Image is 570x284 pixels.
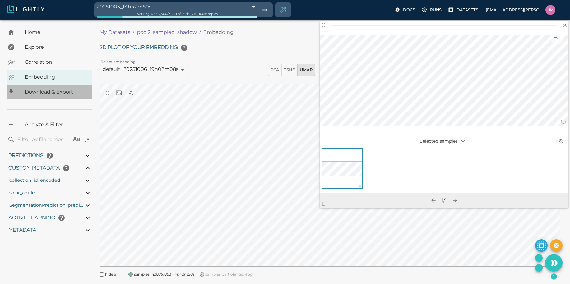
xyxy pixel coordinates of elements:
[44,149,56,162] button: help
[320,21,327,29] button: View full details
[456,7,478,13] p: Datasets
[137,29,197,36] p: pool2_sampled_shadow
[317,64,330,76] button: help
[7,85,92,99] a: Download
[9,177,60,183] span: collection_id_encoded
[7,55,92,70] a: Correlation
[105,271,118,277] span: hide all
[545,5,555,15] img: uma.govindarajan@bluerivertech.com
[100,42,560,54] h6: 2D plot of your embedding
[7,5,44,13] img: Lightly
[284,66,295,73] span: TSNE
[561,21,568,29] button: Close overlay
[97,2,257,11] div: 20251003_14h42m50s
[154,272,195,277] i: 20251003_14h42m50s
[73,136,80,143] div: Aa
[535,239,548,252] button: make selected active
[102,87,113,98] button: view in fullscreen
[136,12,218,16] span: Working with 2,500 / 2,500 of initially 15,000 samples
[9,190,35,195] span: solar_angle
[551,273,557,280] span: 1
[25,73,87,81] span: Embedding
[100,29,130,36] p: My Datasets
[7,25,92,99] nav: explore, analyze, sample, metadata, embedding, correlations label, download your dataset
[8,165,60,171] span: Custom metadata
[60,162,72,174] button: help
[535,254,543,262] button: Add the selected 1 samples to in-place to the tag 20251003_14h42m50s
[103,66,178,72] span: default_20251006_19h02m08s
[203,29,234,36] p: Embedding
[25,29,87,36] span: Home
[297,64,315,76] button: UMAP
[133,29,134,36] li: /
[134,271,195,277] span: samples in
[268,64,315,76] div: dimensionality reduction method
[403,7,415,13] p: Docs
[71,134,82,145] button: use case sensitivity
[17,135,69,144] input: search
[25,88,87,96] span: Download & Export
[234,272,253,277] i: initial-tag
[101,59,136,64] label: Select embedding
[205,271,253,277] span: samples part of
[178,42,190,54] button: help
[442,197,447,204] div: 1 / 1
[7,40,92,55] a: Explore
[486,7,543,13] p: [EMAIL_ADDRESS][PERSON_NAME][DOMAIN_NAME]
[25,44,87,51] span: Explore
[82,134,92,145] button: use regular expression
[430,7,442,13] p: Runs
[268,64,282,76] button: PCA
[124,86,138,100] div: select nearest neighbors when clicking
[8,227,36,233] span: Metadata
[271,66,279,73] span: PCA
[100,29,403,36] nav: breadcrumb
[545,254,563,272] button: Use the 1 selected sample as the basis for your new tag
[276,2,291,17] div: Create selection
[25,58,87,66] span: Correlation
[7,70,92,85] a: Embedding
[25,121,87,128] span: Analyze & Filter
[260,5,270,15] button: Show tag tree
[8,153,44,158] span: Predictions
[9,202,129,208] span: SegmentationPrediction_predicted_crop_proportion
[199,29,201,36] li: /
[55,212,68,224] button: help
[8,215,55,221] span: Active Learning
[535,264,543,272] button: Remove the selected 1 samples in-place from the tag 20251003_14h42m50s
[551,33,563,45] button: Show sample details
[300,66,313,73] span: UMAP
[550,239,563,252] button: Reset the selection of samples
[281,64,298,76] button: TSNE
[403,136,486,147] p: Selected samples
[113,87,124,98] button: reset and recenter camera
